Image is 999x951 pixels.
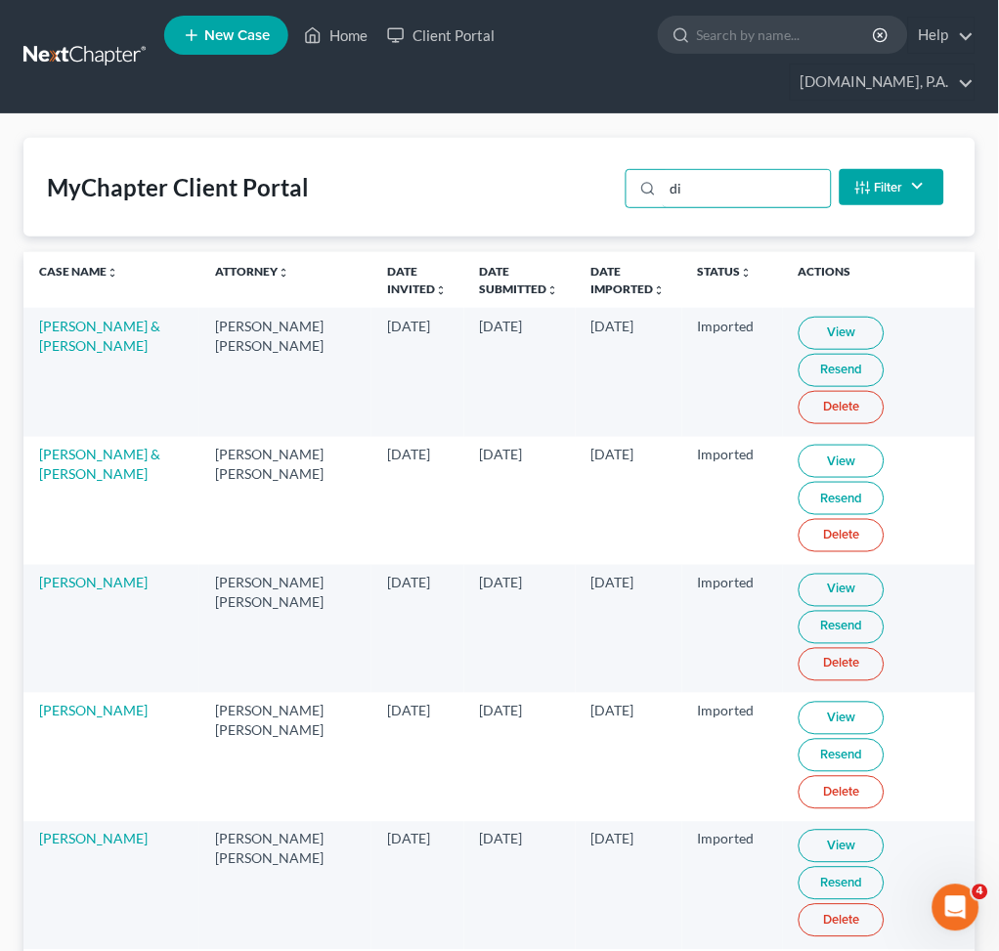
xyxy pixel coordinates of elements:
span: [DATE] [387,446,430,462]
span: [DATE] [591,446,634,462]
i: unfold_more [741,267,753,279]
a: Date Importedunfold_more [591,264,666,295]
td: Imported [682,693,783,821]
span: [DATE] [480,575,523,591]
a: Home [294,18,377,53]
a: Resend [799,611,885,644]
span: [DATE] [591,575,634,591]
td: [PERSON_NAME] [PERSON_NAME] [199,437,371,565]
a: Delete [799,391,885,424]
a: View [799,317,885,350]
span: [DATE] [387,831,430,847]
div: MyChapter Client Portal [47,172,309,203]
a: [PERSON_NAME] & [PERSON_NAME] [39,318,160,354]
i: unfold_more [547,284,559,296]
a: [PERSON_NAME] [39,703,148,719]
button: Filter [840,169,944,205]
i: unfold_more [654,284,666,296]
span: [DATE] [387,703,430,719]
a: [DOMAIN_NAME], P.A. [791,65,975,100]
input: Search... [663,170,830,207]
a: Date Invitedunfold_more [387,264,447,295]
a: View [799,445,885,478]
i: unfold_more [278,267,289,279]
a: Resend [799,867,885,900]
a: Delete [799,648,885,681]
a: Statusunfold_more [698,264,753,279]
td: [PERSON_NAME] [PERSON_NAME] [199,308,371,436]
span: [DATE] [480,703,523,719]
a: [PERSON_NAME] [39,831,148,847]
a: [PERSON_NAME] & [PERSON_NAME] [39,446,160,482]
a: View [799,702,885,735]
span: 4 [973,885,988,900]
a: Delete [799,519,885,552]
a: View [799,574,885,607]
span: [DATE] [480,318,523,334]
td: Imported [682,308,783,436]
a: Date Submittedunfold_more [480,264,559,295]
a: Resend [799,739,885,772]
td: [PERSON_NAME] [PERSON_NAME] [199,565,371,693]
span: New Case [204,28,270,43]
i: unfold_more [435,284,447,296]
td: [PERSON_NAME] [PERSON_NAME] [199,822,371,950]
a: Help [909,18,975,53]
a: Case Nameunfold_more [39,264,118,279]
a: Resend [799,482,885,515]
a: Client Portal [377,18,504,53]
span: [DATE] [480,831,523,847]
span: [DATE] [591,703,634,719]
i: unfold_more [107,267,118,279]
a: Attorneyunfold_more [215,264,289,279]
a: Resend [799,354,885,387]
td: [PERSON_NAME] [PERSON_NAME] [199,693,371,821]
td: Imported [682,565,783,693]
span: [DATE] [591,318,634,334]
iframe: Intercom live chat [933,885,979,931]
a: Delete [799,904,885,937]
a: [PERSON_NAME] [39,575,148,591]
a: Delete [799,776,885,809]
span: [DATE] [480,446,523,462]
span: [DATE] [387,575,430,591]
a: View [799,830,885,863]
th: Actions [783,252,976,308]
td: Imported [682,437,783,565]
input: Search by name... [697,17,876,53]
span: [DATE] [591,831,634,847]
td: Imported [682,822,783,950]
span: [DATE] [387,318,430,334]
